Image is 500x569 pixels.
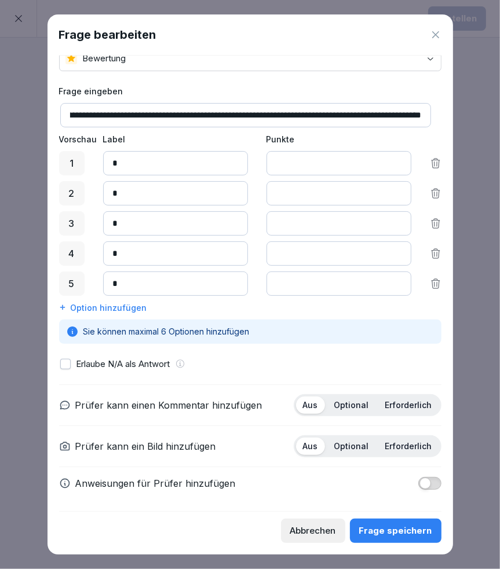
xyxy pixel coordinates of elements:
[303,441,318,451] p: Aus
[281,519,345,543] button: Abbrechen
[75,476,236,490] p: Anweisungen für Prüfer hinzufügen
[303,400,318,410] p: Aus
[75,398,262,412] p: Prüfer kann einen Kommentar hinzufügen
[75,439,216,453] p: Prüfer kann ein Bild hinzufügen
[59,133,85,145] p: Vorschau
[334,400,369,410] p: Optional
[290,524,336,537] div: Abbrechen
[350,519,441,543] button: Frage speichern
[103,133,248,145] p: Label
[59,151,85,175] div: 1
[59,241,85,266] div: 4
[59,85,441,97] label: Frage eingeben
[59,26,156,43] h1: Frage bearbeiten
[59,211,85,236] div: 3
[267,133,411,145] p: Punkte
[359,524,432,537] div: Frage speichern
[76,358,170,371] p: Erlaube N/A als Antwort
[385,400,432,410] p: Erforderlich
[59,320,441,344] div: Sie können maximal 6 Optionen hinzufügen
[59,271,85,296] div: 5
[59,302,441,314] div: Option hinzufügen
[59,181,85,205] div: 2
[334,441,369,451] p: Optional
[385,441,432,451] p: Erforderlich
